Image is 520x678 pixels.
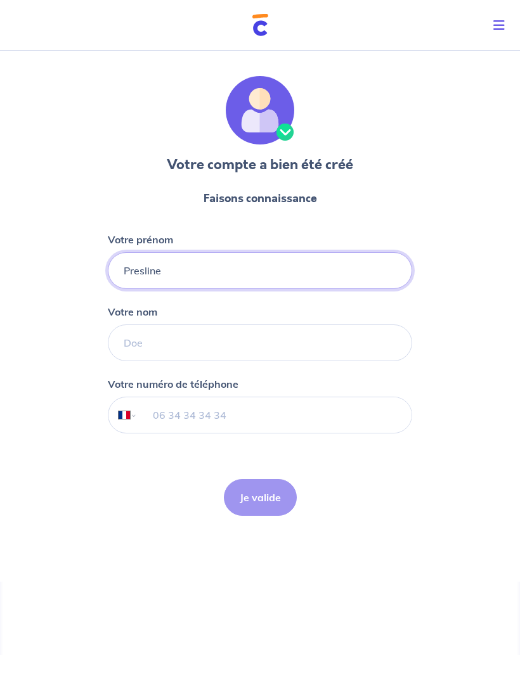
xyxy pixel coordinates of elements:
p: Votre nom [108,304,157,319]
h3: Votre compte a bien été créé [167,155,353,175]
img: illu_account_valid.svg [226,76,294,144]
input: 06 34 34 34 34 [138,397,412,433]
p: Votre numéro de téléphone [108,376,238,392]
p: Faisons connaissance [204,190,317,207]
input: John [108,252,412,289]
img: Cautioneo [252,14,268,36]
button: Toggle navigation [483,9,520,42]
input: Doe [108,324,412,361]
p: Votre prénom [108,232,173,247]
